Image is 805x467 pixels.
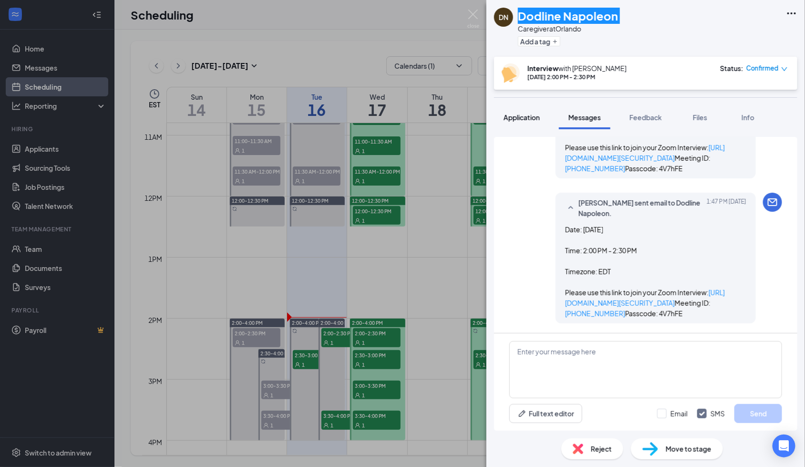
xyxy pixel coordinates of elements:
[591,444,612,454] span: Reject
[504,113,540,122] span: Application
[518,8,618,24] h1: Dodline Napoleon
[565,225,725,318] span: Date: [DATE] Time: 2:00 PM - 2:30 PM Timezone: EDT Please use this link to join your Zoom Intervi...
[527,73,627,81] div: [DATE] 2:00 PM - 2:30 PM
[565,309,625,318] a: [PHONE_NUMBER]
[707,197,746,218] span: [DATE] 1:47 PM
[781,66,788,73] span: down
[742,113,754,122] span: Info
[773,435,795,457] div: Open Intercom Messenger
[552,39,558,44] svg: Plus
[734,404,782,423] button: Send
[565,164,625,173] a: [PHONE_NUMBER]
[509,404,582,423] button: Full text editorPen
[499,12,508,22] div: DN
[568,113,601,122] span: Messages
[565,202,577,214] svg: SmallChevronUp
[666,444,712,454] span: Move to stage
[578,197,703,218] span: [PERSON_NAME] sent email to Dodline Napoleon.
[517,409,527,418] svg: Pen
[693,113,707,122] span: Files
[786,8,797,19] svg: Ellipses
[746,63,779,73] span: Confirmed
[518,24,618,33] div: Caregiver at Orlando
[518,36,560,46] button: PlusAdd a tag
[630,113,662,122] span: Feedback
[527,64,558,73] b: Interview
[527,63,627,73] div: with [PERSON_NAME]
[720,63,743,73] div: Status :
[767,197,778,208] svg: Email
